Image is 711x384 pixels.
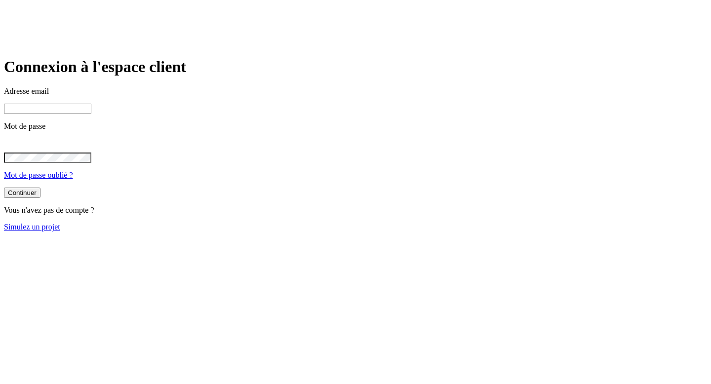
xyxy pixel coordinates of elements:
[4,58,707,76] h1: Connexion à l'espace client
[8,189,37,196] div: Continuer
[4,206,707,215] p: Vous n'avez pas de compte ?
[4,188,40,198] button: Continuer
[4,171,73,179] a: Mot de passe oublié ?
[4,223,60,231] a: Simulez un projet
[4,87,707,96] p: Adresse email
[4,122,707,131] p: Mot de passe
